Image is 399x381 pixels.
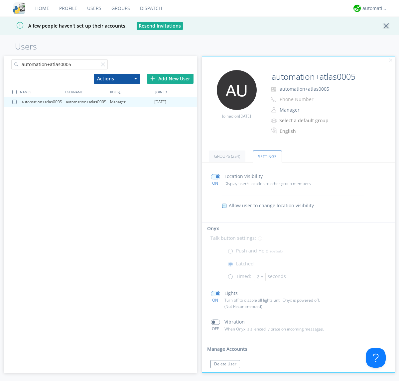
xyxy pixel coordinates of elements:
p: When Onyx is silenced, vibrate on incoming messages. [224,326,335,332]
div: automation+atlas0005 [66,97,110,107]
div: Add New User [147,74,194,84]
div: OFF [208,326,223,332]
div: USERNAME [64,87,108,97]
a: automation+atlas0005automation+atlas0005Manager[DATE] [4,97,197,107]
p: Location visibility [224,173,263,180]
p: Turn off to disable all lights until Onyx is powered off. [224,297,335,303]
div: automation+atlas0005 [22,97,66,107]
span: [DATE] [239,113,251,119]
p: Display user's location to other group members. [224,180,335,187]
img: plus.svg [150,76,155,81]
input: Search users [11,59,108,69]
img: 373638.png [217,70,257,110]
div: ON [208,180,223,186]
img: phone-outline.svg [271,97,276,102]
span: [DATE] [154,97,166,107]
img: icon-alert-users-thin-outline.svg [271,116,278,125]
p: Lights [224,290,238,297]
p: (Not Recommended) [224,303,335,310]
button: Manager [277,105,344,115]
a: Groups (254) [209,150,245,162]
p: Vibration [224,318,245,326]
span: automation+atlas0005 [280,86,329,92]
span: Allow user to change location visibility [229,202,314,209]
div: ON [208,297,223,303]
div: ROLE [108,87,153,97]
div: automation+atlas [362,5,387,12]
img: In groups with Translation enabled, this user's messages will be automatically translated to and ... [271,127,278,135]
span: Joined on [222,113,251,119]
img: person-outline.svg [271,107,276,113]
iframe: Toggle Customer Support [366,348,386,368]
img: cddb5a64eb264b2086981ab96f4c1ba7 [13,2,25,14]
div: Manager [110,97,154,107]
input: Name [269,70,376,83]
div: JOINED [154,87,199,97]
button: Actions [94,74,140,84]
div: English [280,128,335,135]
button: Delete User [210,360,240,368]
img: d2d01cd9b4174d08988066c6d424eccd [353,5,361,12]
div: Select a default group [279,117,335,124]
img: cancel.svg [388,58,393,63]
div: NAMES [18,87,63,97]
a: Settings [253,150,282,162]
span: A few people haven't set up their accounts. [5,23,127,29]
button: Resend Invitations [137,22,183,30]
